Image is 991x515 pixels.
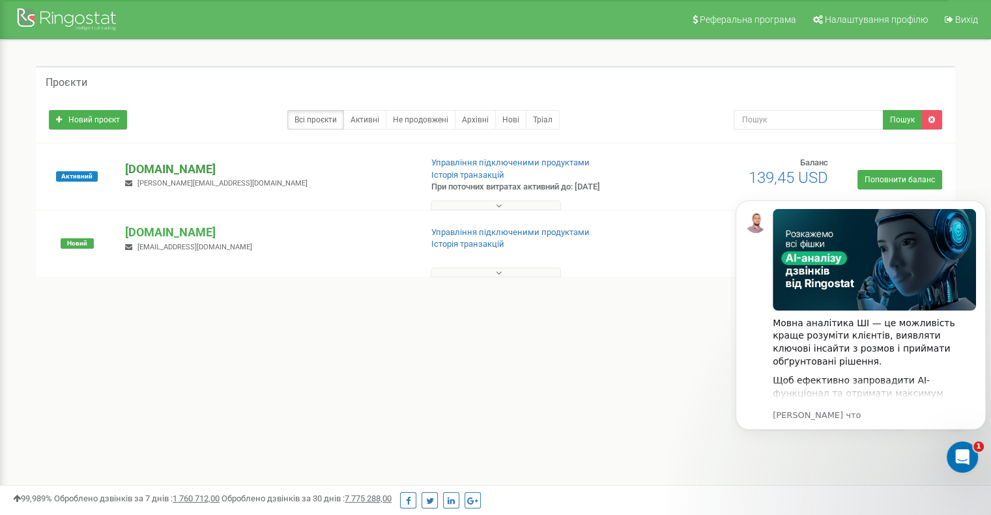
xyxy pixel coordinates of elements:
p: [DOMAIN_NAME] [125,224,410,241]
span: Оброблено дзвінків за 30 днів : [222,494,392,503]
button: Пошук [883,110,922,130]
a: Тріал [526,110,560,130]
a: Всі проєкти [287,110,344,130]
input: Пошук [734,110,883,130]
span: 99,989% [13,494,52,503]
span: 139,45 USD [749,169,828,187]
h5: Проєкти [46,77,87,89]
a: Новий проєкт [49,110,127,130]
u: 7 775 288,00 [345,494,392,503]
span: Налаштування профілю [825,14,928,25]
span: Реферальна програма [700,14,796,25]
a: Архівні [455,110,496,130]
span: Новий [61,238,94,249]
span: [EMAIL_ADDRESS][DOMAIN_NAME] [137,243,252,251]
a: Історія транзакцій [431,239,504,249]
a: Поповнити баланс [857,170,942,189]
iframe: Intercom notifications сообщение [730,181,991,480]
span: 1 [973,441,984,452]
span: [PERSON_NAME][EMAIL_ADDRESS][DOMAIN_NAME] [137,179,308,188]
a: Історія транзакцій [431,170,504,180]
p: [DOMAIN_NAME] [125,161,410,178]
span: Баланс [800,158,828,167]
span: Оброблено дзвінків за 7 днів : [54,494,220,503]
u: 1 760 712,00 [173,494,220,503]
a: Нові [495,110,526,130]
span: Активний [56,171,98,182]
iframe: Intercom live chat [947,441,978,473]
p: При поточних витратах активний до: [DATE] [431,181,640,193]
a: Управління підключеними продуктами [431,227,590,237]
a: Управління підключеними продуктами [431,158,590,167]
a: Активні [343,110,386,130]
a: Не продовжені [386,110,455,130]
span: Вихід [955,14,978,25]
